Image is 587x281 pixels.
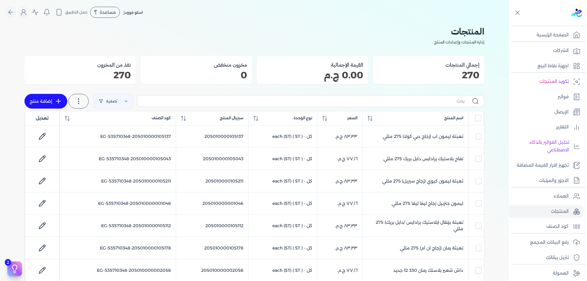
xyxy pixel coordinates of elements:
a: تجهيز اقرار القيمة المضافة [509,159,583,172]
a: المنتجات [509,205,583,218]
p: تحليل الفواتير بالذكاء الاصطناعي [512,139,569,154]
a: تكويد المنتجات [509,75,583,88]
h3: إجمالي المنتجات [378,61,479,69]
td: EG-535710348-205010000105211 [60,170,176,192]
p: كود الصنف [546,223,569,231]
span: اسم المنتج [444,115,463,121]
p: الإيصال [554,108,569,116]
span: مساعدة [100,10,116,14]
td: ‏٨٣٫٣٣ ج.م.‏ [317,237,363,259]
p: 270 [378,71,479,79]
a: العملاء [509,190,583,203]
a: رفع البيانات المجمع [509,236,583,249]
a: الصفحة الرئيسية [509,29,583,42]
p: اجهزة نقاط البيع [537,62,569,70]
div: مساعدة [90,7,120,18]
h2: المنتجات [24,24,484,38]
td: كل - each (ST) ( ST ) [248,192,317,215]
p: رفع البيانات المجمع [530,238,569,246]
p: الصفحة الرئيسية [537,31,569,39]
span: اسكو فوودز [124,10,143,15]
span: السعر [347,115,357,121]
td: EG-535710348-205010000105178 [60,237,176,259]
td: 205010000105043 [176,148,249,170]
td: تعبئة ليمون كيوي (زجاج سيريل) 275 مللي [363,170,468,192]
td: EG-535710348-205010000001046 [60,192,176,215]
td: 205010000105178 [176,237,249,259]
td: تفاح بلاستيك برادايس دابل بريك 275 مللي [363,148,468,170]
p: 0 [146,71,247,79]
h3: القيمة الإجمالية [262,61,363,69]
p: 0.00 ج.م [262,71,363,79]
td: ‏٨٣٫٣٣ ج.م.‏ [317,215,363,237]
p: تنزيل بياناتك [546,254,569,262]
span: سيريال المنتج [220,115,243,121]
td: ليمون جنزبيل زجاج ليفا ليفا 275 مللي [363,192,468,215]
td: كل - each (ST) ( ST ) [248,170,317,192]
a: تنزيل بياناتك [509,251,583,264]
p: العملاء [554,192,569,200]
p: تجهيز اقرار القيمة المضافة [517,161,569,169]
p: التقارير [556,123,569,131]
img: logo [571,9,582,17]
a: إضافة منتج [24,94,67,109]
button: 2 [7,261,22,276]
td: EG-535710348-205010000105137 [60,125,176,148]
td: كل - each (ST) ( ST ) [248,125,317,148]
a: كود الصنف [509,220,583,233]
p: العمولة [553,269,569,277]
td: 205010000105211 [176,170,249,192]
a: التقارير [509,121,583,134]
td: كل - each (ST) ( ST ) [248,237,317,259]
td: ‏٨٣٫٣٣ ج.م.‏ [317,125,363,148]
td: ‏٨٣٫٣٣ ج.م.‏ [317,170,363,192]
td: ‏٧٧٫١٦ ج.م.‏ [317,192,363,215]
a: الشركات [509,44,583,57]
td: EG-535710348-205010000105112 [60,215,176,237]
td: تعبئة برتقال (بلاستيك برادايس /دابل بريك) 275 مللي [363,215,468,237]
h3: مخزون منخفض [146,61,247,69]
p: تكويد المنتجات [539,78,569,86]
a: تحليل الفواتير بالذكاء الاصطناعي [509,136,583,157]
td: كل - each (ST) ( ST ) [248,148,317,170]
td: 205010000105137 [176,125,249,148]
td: 205010000001046 [176,192,249,215]
td: ‏٧٧٫١٦ ج.م.‏ [317,148,363,170]
input: بحث [142,98,464,104]
a: فواتير [509,91,583,103]
span: حمل التطبيق [65,9,87,15]
a: الإيصال [509,106,583,119]
h3: نفذ من المخزون [29,61,131,69]
p: 270 [29,71,131,79]
td: تعبئة رمان (زجاج ان ام) 275 مللي [363,237,468,259]
p: المنتجات [551,208,569,216]
span: تعديل [36,115,49,121]
button: حمل التطبيق [54,7,89,17]
span: نوع الوحدة [293,115,312,121]
td: كل - each (ST) ( ST ) [248,215,317,237]
p: إدارة المنتجات وإعدادات المنتج [24,38,484,46]
a: الاجور والمرتبات [509,174,583,187]
td: EG-535710348-205010000105043 [60,148,176,170]
a: تصفية [94,94,133,109]
span: كود الصنف [152,115,171,121]
span: 2 [5,259,11,266]
p: الاجور والمرتبات [539,177,569,185]
p: فواتير [558,93,569,101]
td: تعبئة ليمون اب (زجاج دبي كولا) 275 مللي [363,125,468,148]
a: اجهزة نقاط البيع [509,60,583,72]
a: العمولة [509,267,583,280]
p: الشركات [553,47,569,55]
td: 205010000105112 [176,215,249,237]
